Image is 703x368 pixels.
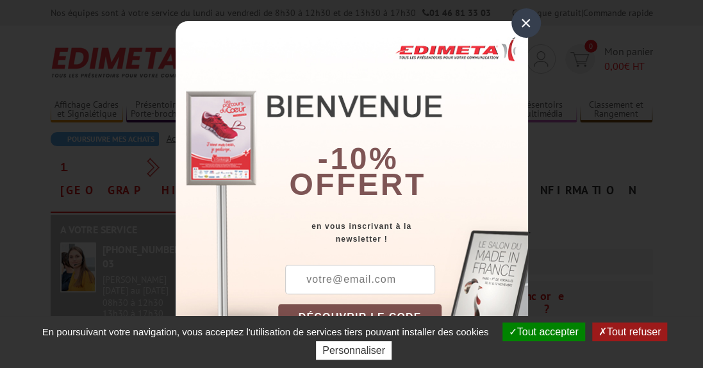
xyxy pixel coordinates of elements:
input: votre@email.com [285,265,435,294]
button: Tout refuser [592,322,667,341]
b: -10% [318,142,399,176]
button: Tout accepter [502,322,585,341]
div: × [511,8,541,38]
span: En poursuivant votre navigation, vous acceptez l'utilisation de services tiers pouvant installer ... [36,326,495,337]
font: offert [289,167,426,201]
button: DÉCOUVRIR LE CODE [278,304,442,331]
button: Personnaliser (fenêtre modale) [316,341,392,360]
div: en vous inscrivant à la newsletter ! [278,220,528,246]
